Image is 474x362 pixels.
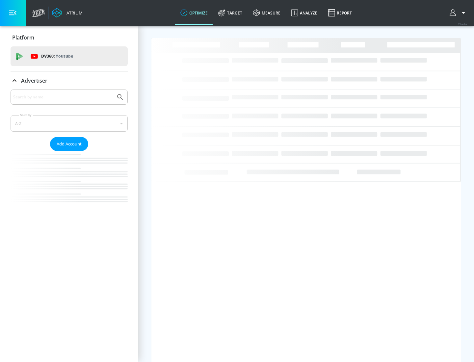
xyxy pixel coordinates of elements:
[11,151,128,215] nav: list of Advertiser
[13,93,113,101] input: Search by name
[11,28,128,47] div: Platform
[12,34,34,41] p: Platform
[11,71,128,90] div: Advertiser
[19,113,33,117] label: Sort By
[57,140,82,148] span: Add Account
[213,1,248,25] a: Target
[248,1,286,25] a: measure
[64,10,83,16] div: Atrium
[41,53,73,60] p: DV360:
[286,1,323,25] a: Analyze
[323,1,357,25] a: Report
[52,8,83,18] a: Atrium
[11,90,128,215] div: Advertiser
[11,46,128,66] div: DV360: Youtube
[458,22,467,25] span: v 4.22.2
[21,77,47,84] p: Advertiser
[56,53,73,60] p: Youtube
[50,137,88,151] button: Add Account
[11,115,128,132] div: A-Z
[175,1,213,25] a: optimize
